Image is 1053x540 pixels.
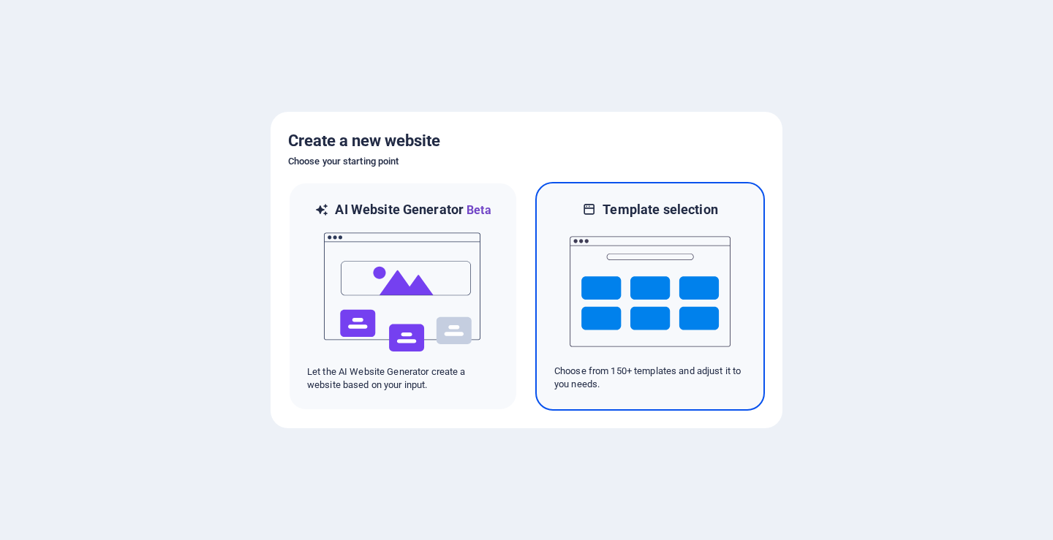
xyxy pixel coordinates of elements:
div: Template selectionChoose from 150+ templates and adjust it to you needs. [535,182,765,411]
p: Let the AI Website Generator create a website based on your input. [307,365,499,392]
div: AI Website GeneratorBetaaiLet the AI Website Generator create a website based on your input. [288,182,518,411]
p: Choose from 150+ templates and adjust it to you needs. [554,365,746,391]
span: Beta [464,203,491,217]
img: ai [322,219,483,365]
h6: Choose your starting point [288,153,765,170]
h6: Template selection [603,201,717,218]
h6: AI Website Generator [335,201,491,219]
h5: Create a new website [288,129,765,153]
